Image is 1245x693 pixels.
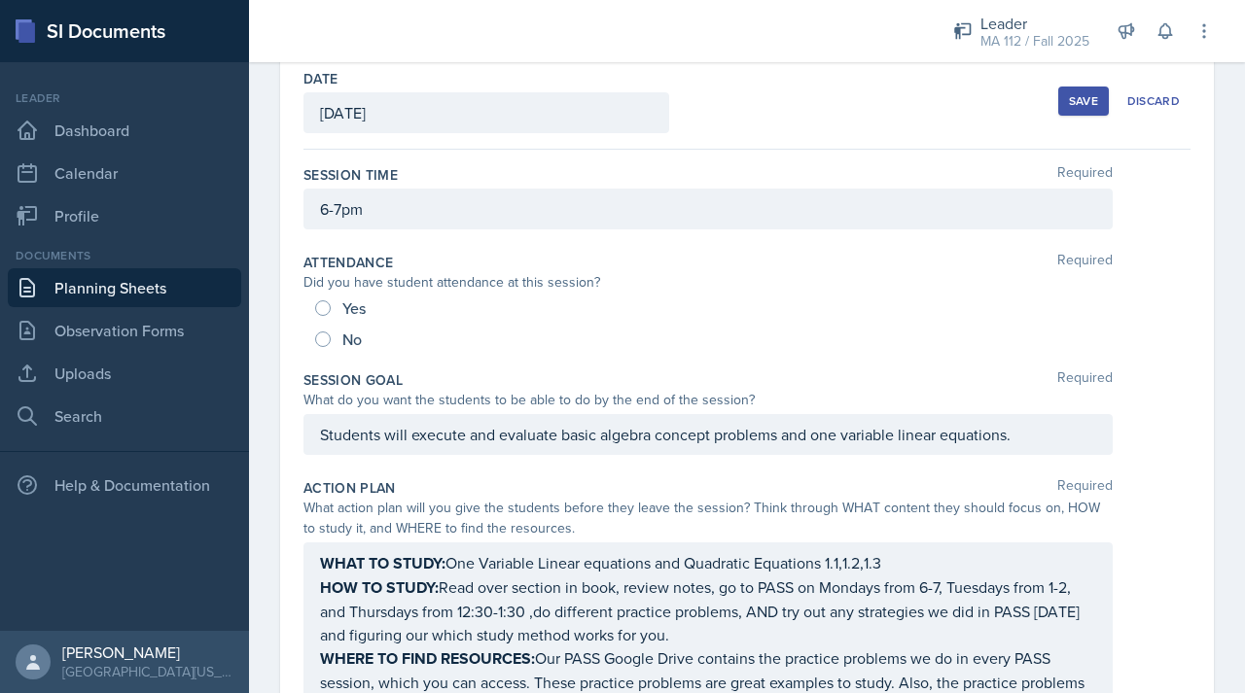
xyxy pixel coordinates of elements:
span: Required [1057,478,1113,498]
span: Required [1057,253,1113,272]
button: Discard [1117,87,1191,116]
a: Profile [8,196,241,235]
p: Students will execute and evaluate basic algebra concept problems and one variable linear equations. [320,423,1096,446]
div: Discard [1127,93,1180,109]
a: Observation Forms [8,311,241,350]
div: What do you want the students to be able to do by the end of the session? [303,390,1113,410]
div: Save [1069,93,1098,109]
span: Required [1057,370,1113,390]
div: MA 112 / Fall 2025 [980,31,1089,52]
p: One Variable Linear equations and Quadratic Equations 1.1,1.2,1.3 [320,551,1096,575]
div: Leader [980,12,1089,35]
label: Attendance [303,253,394,272]
a: Calendar [8,154,241,192]
strong: WHERE TO FIND RESOURCES: [320,647,535,670]
a: Search [8,397,241,435]
label: Session Time [303,165,398,185]
div: Documents [8,247,241,264]
span: Required [1057,165,1113,185]
div: [GEOGRAPHIC_DATA][US_STATE] in [GEOGRAPHIC_DATA] [62,662,233,681]
div: What action plan will you give the students before they leave the session? Think through WHAT con... [303,498,1113,538]
a: Dashboard [8,111,241,150]
button: Save [1058,87,1109,116]
label: Action Plan [303,478,396,498]
strong: WHAT TO STUDY: [320,552,445,574]
div: [PERSON_NAME] [62,642,233,662]
p: Read over section in book, review notes, go to PASS on Mondays from 6-7, Tuesdays from 1-2, and T... [320,575,1096,646]
label: Date [303,69,338,88]
p: 6-7pm [320,197,1096,221]
div: Did you have student attendance at this session? [303,272,1113,293]
label: Session Goal [303,370,403,390]
span: Yes [342,298,366,318]
a: Planning Sheets [8,268,241,307]
strong: HOW TO STUDY: [320,576,439,599]
span: No [342,329,362,349]
a: Uploads [8,354,241,393]
div: Leader [8,89,241,107]
div: Help & Documentation [8,466,241,504]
